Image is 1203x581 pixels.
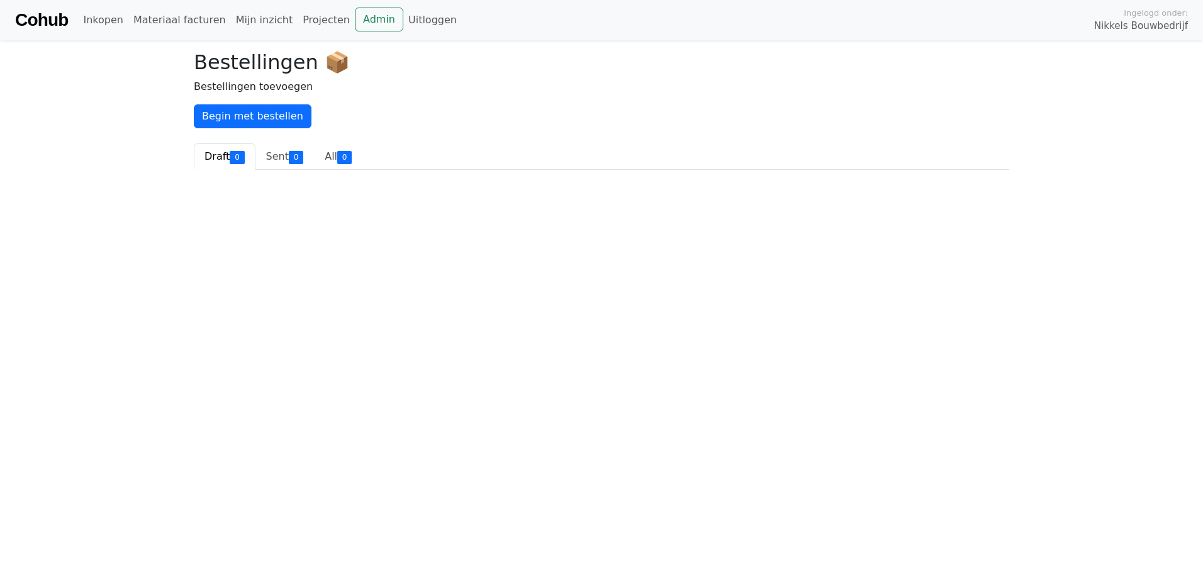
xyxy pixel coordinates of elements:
div: 0 [289,151,303,163]
a: Draft0 [194,143,255,170]
a: Begin met bestellen [194,104,311,128]
a: Materiaal facturen [128,8,231,33]
a: Projecten [298,8,355,33]
a: Uitloggen [403,8,462,33]
a: Mijn inzicht [231,8,298,33]
p: Bestellingen toevoegen [194,79,1009,94]
span: Nikkels Bouwbedrijf [1094,19,1188,33]
a: Sent0 [255,143,315,170]
a: Admin [355,8,403,31]
div: 0 [230,151,244,163]
span: Ingelogd onder: [1124,7,1188,19]
h2: Bestellingen 📦 [194,50,1009,74]
a: Inkopen [78,8,128,33]
div: 0 [337,151,352,163]
a: Cohub [15,5,68,35]
a: All0 [314,143,362,170]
